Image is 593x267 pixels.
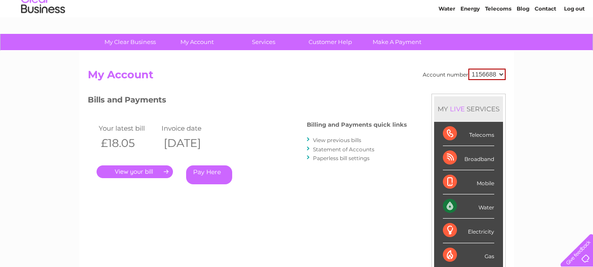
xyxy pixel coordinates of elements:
a: My Clear Business [94,34,166,50]
a: Customer Help [294,34,367,50]
a: Pay Here [186,165,232,184]
h2: My Account [88,69,506,85]
a: Contact [535,37,556,44]
div: Water [443,194,494,219]
a: 0333 014 3131 [428,4,488,15]
a: Statement of Accounts [313,146,374,153]
div: Electricity [443,219,494,243]
h4: Billing and Payments quick links [307,121,407,128]
h3: Bills and Payments [88,94,407,109]
td: Your latest bill [97,122,160,134]
div: Telecoms [443,122,494,146]
div: Clear Business is a trading name of Verastar Limited (registered in [GEOGRAPHIC_DATA] No. 3667643... [90,5,504,43]
a: My Account [161,34,233,50]
a: Paperless bill settings [313,155,370,161]
a: Services [227,34,300,50]
div: MY SERVICES [434,96,503,121]
a: Telecoms [485,37,511,44]
a: View previous bills [313,137,361,143]
a: Log out [564,37,585,44]
a: Water [438,37,455,44]
div: Mobile [443,170,494,194]
a: Make A Payment [361,34,433,50]
th: [DATE] [159,134,223,152]
a: . [97,165,173,178]
th: £18.05 [97,134,160,152]
img: logo.png [21,23,65,50]
a: Blog [517,37,529,44]
td: Invoice date [159,122,223,134]
div: LIVE [448,105,467,113]
div: Account number [423,69,506,80]
a: Energy [460,37,480,44]
div: Broadband [443,146,494,170]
